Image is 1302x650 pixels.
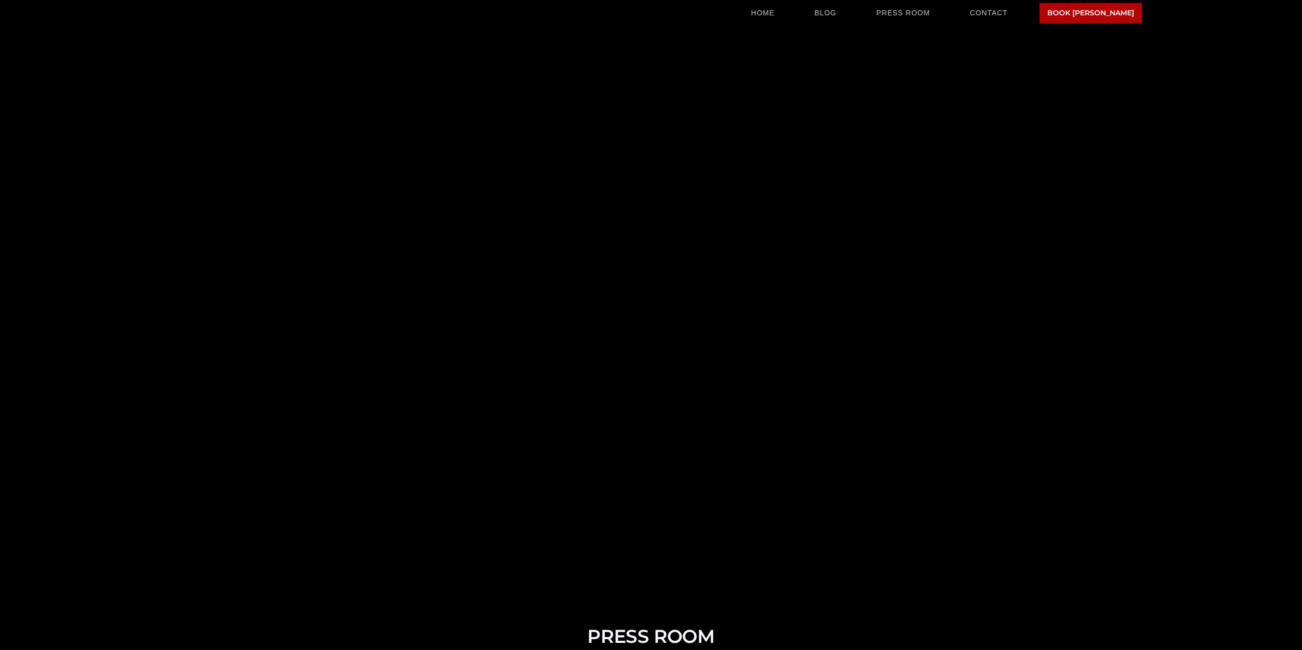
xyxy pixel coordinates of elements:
[814,9,836,17] a: blog
[1040,3,1142,23] a: BOOK [PERSON_NAME]
[876,9,930,17] a: PRESS ROOM
[751,9,775,17] a: Home
[90,625,1212,647] h2: Press Room
[970,9,1008,17] a: CONTACT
